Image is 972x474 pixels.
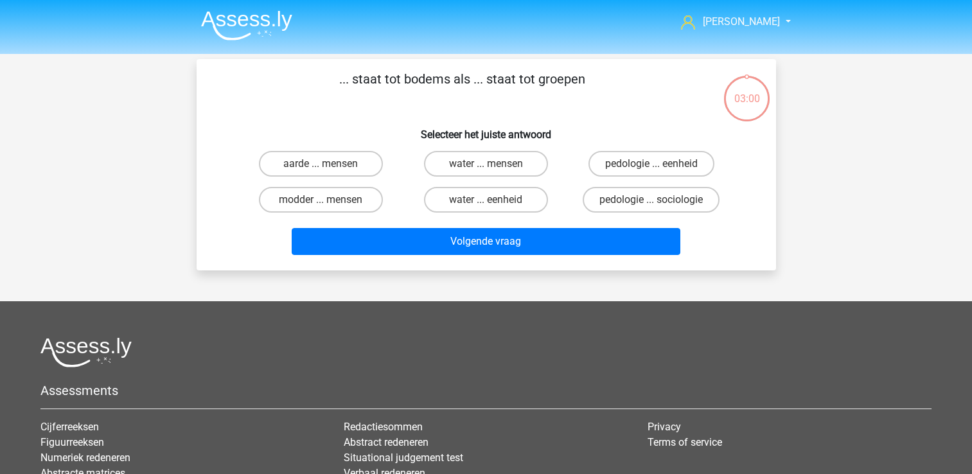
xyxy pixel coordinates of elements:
[583,187,720,213] label: pedologie ... sociologie
[344,452,463,464] a: Situational judgement test
[217,69,707,108] p: ... staat tot bodems als ... staat tot groepen
[344,436,429,448] a: Abstract redeneren
[676,14,781,30] a: [PERSON_NAME]
[259,151,383,177] label: aarde ... mensen
[40,421,99,433] a: Cijferreeksen
[648,421,681,433] a: Privacy
[648,436,722,448] a: Terms of service
[424,151,548,177] label: water ... mensen
[424,187,548,213] label: water ... eenheid
[40,383,932,398] h5: Assessments
[344,421,423,433] a: Redactiesommen
[588,151,714,177] label: pedologie ... eenheid
[40,452,130,464] a: Numeriek redeneren
[40,436,104,448] a: Figuurreeksen
[723,75,771,107] div: 03:00
[217,118,756,141] h6: Selecteer het juiste antwoord
[703,15,780,28] span: [PERSON_NAME]
[201,10,292,40] img: Assessly
[40,337,132,367] img: Assessly logo
[292,228,680,255] button: Volgende vraag
[259,187,383,213] label: modder ... mensen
